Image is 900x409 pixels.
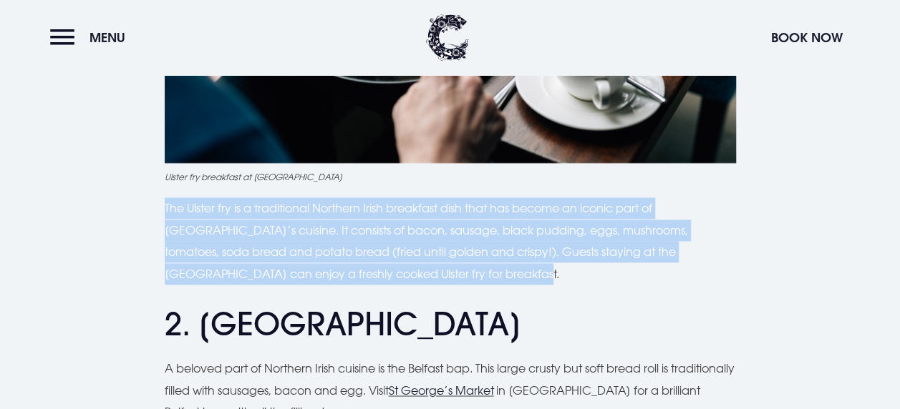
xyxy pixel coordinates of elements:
button: Book Now [764,22,850,53]
p: The Ulster fry is a traditional Northern Irish breakfast dish that has become an iconic part of [... [165,197,736,285]
button: Menu [50,22,132,53]
figcaption: Ulster fry breakfast at [GEOGRAPHIC_DATA] [165,170,736,183]
h2: 2. [GEOGRAPHIC_DATA] [165,305,736,343]
span: Menu [89,29,125,46]
a: St George’s Market [389,383,494,398]
img: Clandeboye Lodge [426,14,469,61]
